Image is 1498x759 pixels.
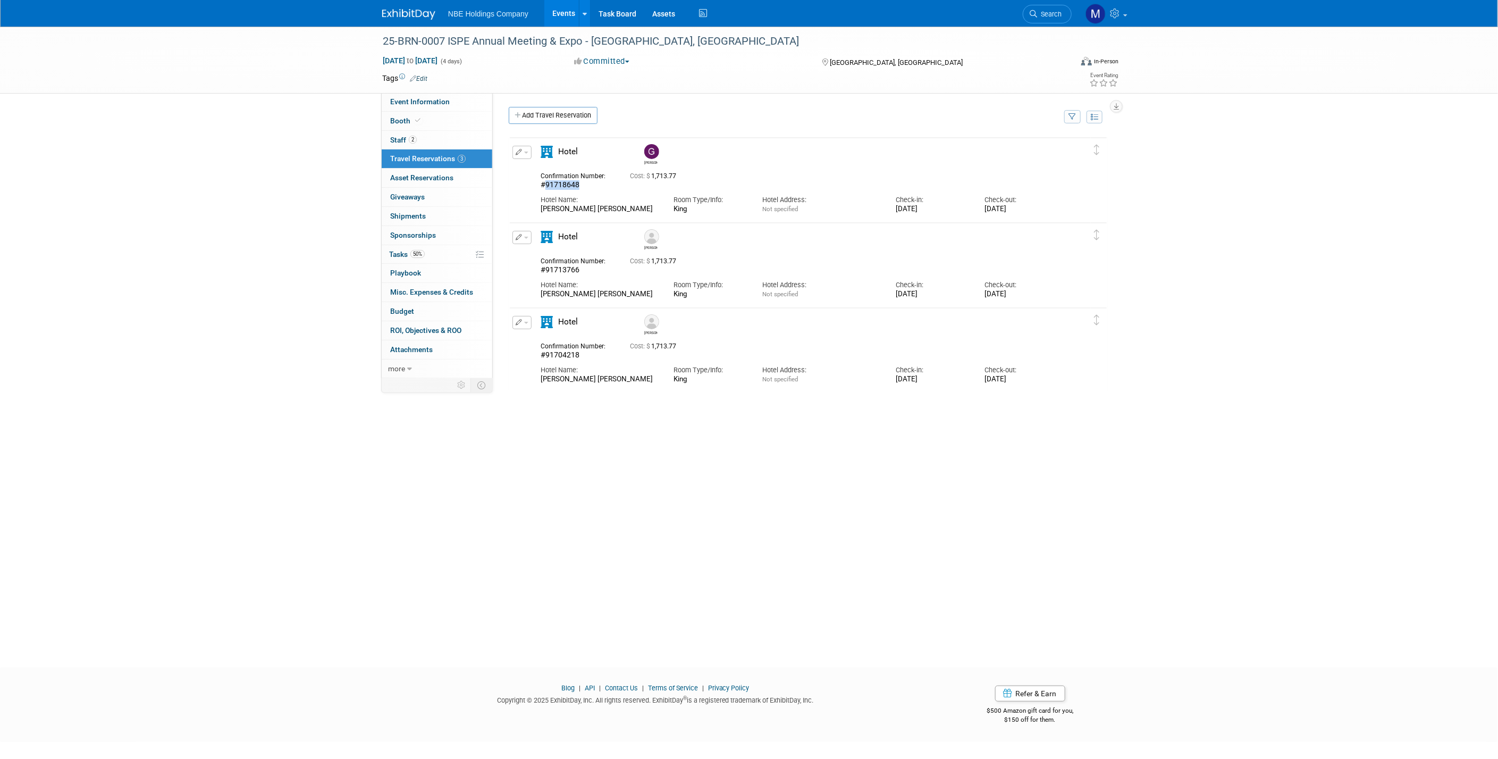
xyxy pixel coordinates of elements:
div: [DATE] [896,205,969,214]
div: Hotel Name: [541,280,658,290]
div: Hotel Address: [762,280,879,290]
a: Asset Reservations [382,169,492,187]
span: Hotel [558,317,578,327]
a: Search [1023,5,1072,23]
img: Format-Inperson.png [1081,57,1092,65]
div: Copyright © 2025 ExhibitDay, Inc. All rights reserved. ExhibitDay is a registered trademark of Ex... [382,693,929,705]
a: Edit [410,75,427,82]
span: 2 [409,136,417,144]
div: Greg Laubacher [642,144,660,165]
img: Morgan Goddard [1085,4,1106,24]
div: Steve Canaley [642,314,660,335]
i: Booth reservation complete [415,118,420,123]
span: 50% [410,250,425,258]
img: Angela Bryant [644,229,659,244]
div: [DATE] [984,375,1057,384]
i: Click and drag to move item [1094,315,1099,326]
div: [DATE] [984,205,1057,214]
div: King [674,375,746,383]
span: Not specified [762,290,798,298]
span: Tasks [389,250,425,258]
div: Check-out: [984,195,1057,205]
a: API [585,684,595,692]
div: King [674,290,746,298]
a: Misc. Expenses & Credits [382,283,492,302]
span: Event Information [390,97,450,106]
span: | [639,684,646,692]
a: Contact Us [605,684,638,692]
div: Hotel Address: [762,195,879,205]
div: Check-out: [984,280,1057,290]
a: Attachments [382,340,492,359]
div: Confirmation Number: [541,254,614,265]
span: Search [1037,10,1062,18]
div: Room Type/Info: [674,365,746,375]
span: Cost: $ [630,172,651,180]
div: Confirmation Number: [541,339,614,351]
span: NBE Holdings Company [448,10,528,18]
span: more [388,364,405,373]
div: [PERSON_NAME] [PERSON_NAME] [541,290,658,299]
a: Playbook [382,264,492,282]
span: Asset Reservations [390,173,453,182]
a: Shipments [382,207,492,226]
span: 1,713.77 [630,257,680,265]
a: Sponsorships [382,226,492,245]
a: Privacy Policy [708,684,750,692]
span: #91713766 [541,265,579,274]
div: [DATE] [984,290,1057,299]
img: Steve Canaley [644,314,659,329]
span: 3 [458,155,466,163]
span: Hotel [558,232,578,241]
a: Travel Reservations3 [382,149,492,168]
span: #91704218 [541,351,579,359]
span: Misc. Expenses & Credits [390,288,473,296]
div: $150 off for them. [945,715,1116,724]
a: Refer & Earn [995,686,1065,702]
span: | [596,684,603,692]
span: 1,713.77 [630,343,680,350]
i: Click and drag to move item [1094,230,1099,240]
span: Travel Reservations [390,154,466,163]
div: Room Type/Info: [674,195,746,205]
span: Budget [390,307,414,315]
div: Check-in: [896,280,969,290]
a: Staff2 [382,131,492,149]
i: Filter by Traveler [1069,114,1076,121]
div: Angela Bryant [644,244,658,250]
span: Cost: $ [630,257,651,265]
img: ExhibitDay [382,9,435,20]
div: Steve Canaley [644,329,658,335]
span: | [576,684,583,692]
div: Event Rating [1089,73,1118,78]
td: Toggle Event Tabs [471,378,493,392]
span: Booth [390,116,423,125]
a: Booth [382,112,492,130]
span: [GEOGRAPHIC_DATA], [GEOGRAPHIC_DATA] [830,59,963,66]
span: | [700,684,706,692]
a: Terms of Service [648,684,698,692]
div: Event Format [1009,55,1118,71]
span: Not specified [762,376,798,383]
td: Personalize Event Tab Strip [452,378,471,392]
div: Room Type/Info: [674,280,746,290]
div: Confirmation Number: [541,169,614,180]
div: [DATE] [896,290,969,299]
span: [DATE] [DATE] [382,56,438,65]
i: Hotel [541,316,553,328]
div: 25-BRN-0007 ISPE Annual Meeting & Expo - [GEOGRAPHIC_DATA], [GEOGRAPHIC_DATA] [379,32,1056,51]
img: Greg Laubacher [644,144,659,159]
i: Click and drag to move item [1094,145,1099,155]
td: Tags [382,73,427,84]
span: to [405,56,415,65]
span: Attachments [390,345,433,354]
div: Hotel Name: [541,365,658,375]
div: In-Person [1093,57,1118,65]
div: Greg Laubacher [644,159,658,165]
a: Blog [561,684,575,692]
div: Hotel Name: [541,195,658,205]
a: Giveaways [382,188,492,206]
span: Sponsorships [390,231,436,239]
div: Check-in: [896,195,969,205]
a: Budget [382,302,492,321]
